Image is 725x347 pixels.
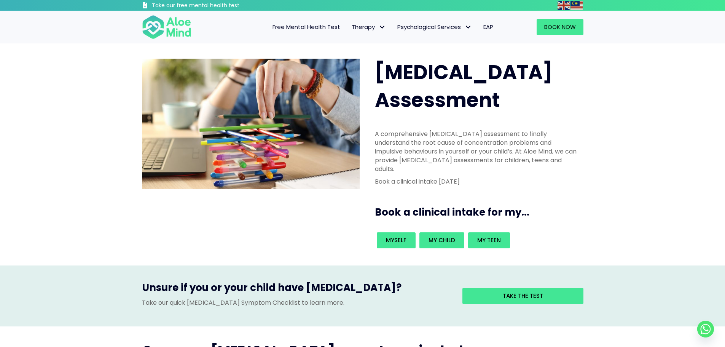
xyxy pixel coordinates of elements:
span: Therapy: submenu [377,22,388,33]
a: My child [419,232,464,248]
a: Take the test [462,288,583,304]
span: [MEDICAL_DATA] Assessment [375,58,553,114]
span: My teen [477,236,501,244]
a: My teen [468,232,510,248]
a: Psychological ServicesPsychological Services: submenu [392,19,478,35]
p: Take our quick [MEDICAL_DATA] Symptom Checklist to learn more. [142,298,451,307]
img: Aloe mind Logo [142,14,191,40]
span: Psychological Services: submenu [463,22,474,33]
span: Psychological Services [397,23,472,31]
a: Book Now [537,19,583,35]
img: ADHD photo [142,59,360,189]
img: en [558,1,570,10]
p: A comprehensive [MEDICAL_DATA] assessment to finally understand the root cause of concentration p... [375,130,579,174]
a: Take our free mental health test [142,2,280,11]
a: Malay [570,1,583,10]
span: EAP [483,23,493,31]
a: Whatsapp [697,321,714,337]
h3: Take our free mental health test [152,2,280,10]
a: Myself [377,232,416,248]
span: Book Now [544,23,576,31]
h3: Book a clinical intake for my... [375,205,586,219]
span: Take the test [503,292,543,300]
span: Therapy [352,23,386,31]
nav: Menu [201,19,499,35]
img: ms [570,1,583,10]
span: My child [429,236,455,244]
a: English [558,1,570,10]
span: Myself [386,236,406,244]
a: TherapyTherapy: submenu [346,19,392,35]
a: EAP [478,19,499,35]
p: Book a clinical intake [DATE] [375,177,579,186]
h3: Unsure if you or your child have [MEDICAL_DATA]? [142,281,451,298]
span: Free Mental Health Test [272,23,340,31]
a: Free Mental Health Test [267,19,346,35]
div: Book an intake for my... [375,230,579,250]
